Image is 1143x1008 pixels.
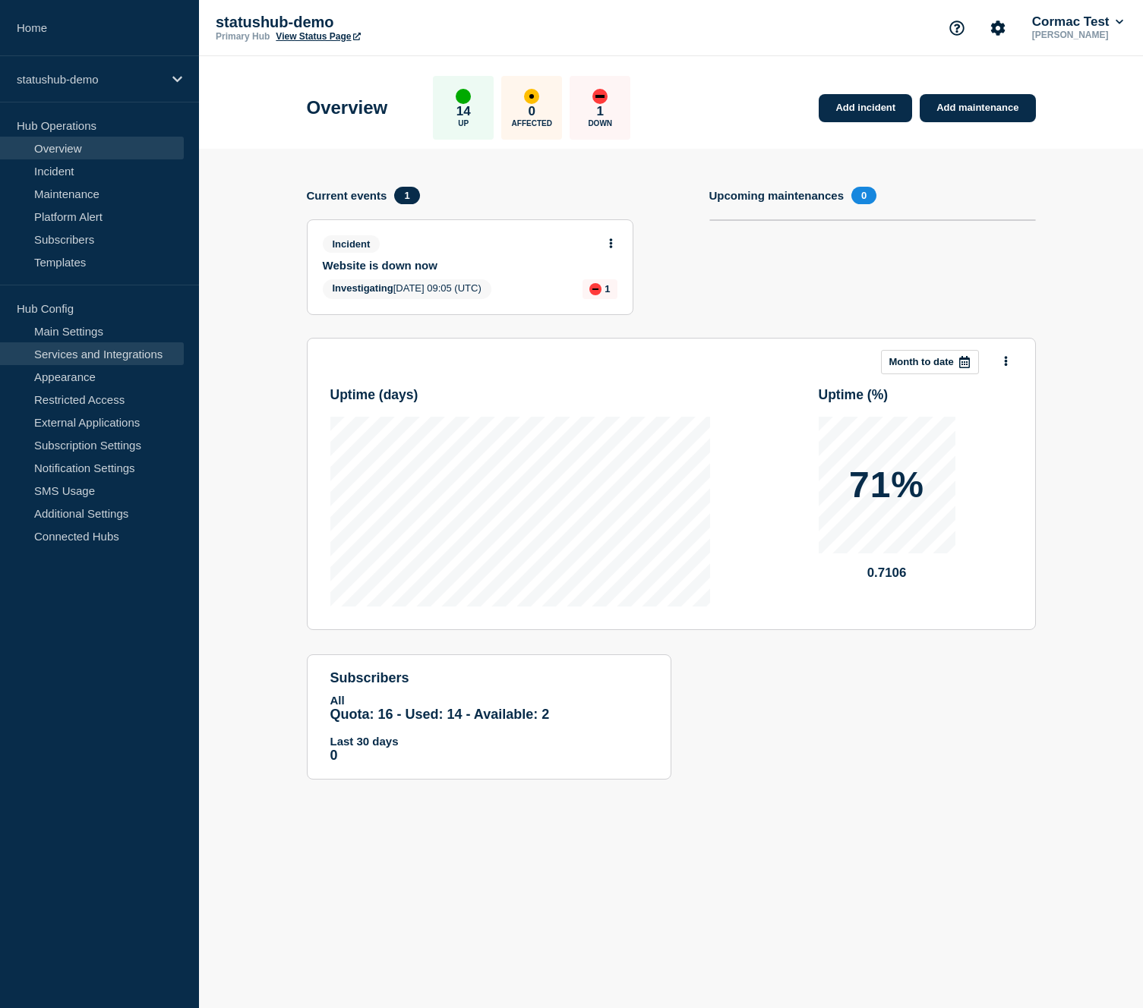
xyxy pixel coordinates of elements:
p: 0 [330,748,648,764]
span: 1 [394,187,419,204]
span: Quota: 16 - Used: 14 - Available: 2 [330,707,550,722]
p: statushub-demo [216,14,519,31]
span: 0 [851,187,876,204]
a: Add maintenance [920,94,1035,122]
div: affected [524,89,539,104]
p: Down [588,119,612,128]
div: down [589,283,601,295]
button: Support [941,12,973,44]
button: Cormac Test [1029,14,1126,30]
p: Affected [512,119,552,128]
span: Incident [323,235,380,253]
p: Up [458,119,469,128]
p: 1 [597,104,604,119]
a: View Status Page [276,31,360,42]
p: [PERSON_NAME] [1029,30,1126,40]
h4: Current events [307,189,387,202]
p: 14 [456,104,471,119]
button: Month to date [881,350,979,374]
p: 0 [529,104,535,119]
p: statushub-demo [17,73,163,86]
button: Account settings [982,12,1014,44]
a: Add incident [819,94,912,122]
h3: Uptime ( days ) [330,387,418,403]
span: [DATE] 09:05 (UTC) [323,279,491,299]
div: down [592,89,608,104]
a: Website is down now [323,259,597,272]
p: 0.7106 [819,565,955,581]
div: up [456,89,471,104]
p: Last 30 days [330,735,648,748]
p: 1 [605,283,610,295]
p: 71% [849,467,924,503]
p: All [330,694,648,707]
h4: Upcoming maintenances [709,189,845,202]
h3: Uptime ( % ) [819,387,889,403]
p: Month to date [889,356,954,367]
h1: Overview [307,97,388,118]
h4: subscribers [330,670,648,686]
span: Investigating [333,282,393,294]
p: Primary Hub [216,31,270,42]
